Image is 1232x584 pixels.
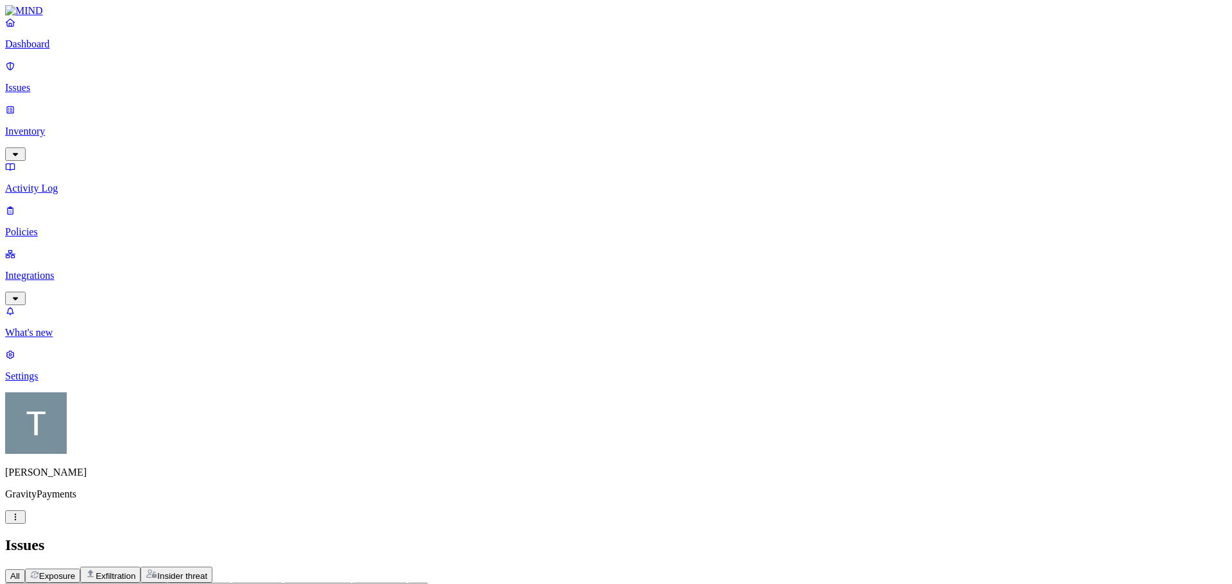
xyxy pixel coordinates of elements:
p: Integrations [5,270,1227,281]
span: Exposure [39,571,75,581]
a: Activity Log [5,161,1227,194]
p: Dashboard [5,38,1227,50]
p: Inventory [5,126,1227,137]
a: Integrations [5,248,1227,303]
a: What's new [5,305,1227,338]
p: GravityPayments [5,488,1227,500]
a: Inventory [5,104,1227,159]
span: All [10,571,20,581]
span: Insider threat [157,571,207,581]
a: Issues [5,60,1227,94]
span: Exfiltration [96,571,135,581]
p: [PERSON_NAME] [5,467,1227,478]
a: MIND [5,5,1227,17]
p: Activity Log [5,183,1227,194]
p: Policies [5,226,1227,238]
img: Tim Rasmussen [5,392,67,454]
p: What's new [5,327,1227,338]
a: Settings [5,349,1227,382]
p: Issues [5,82,1227,94]
h2: Issues [5,537,1227,554]
a: Dashboard [5,17,1227,50]
p: Settings [5,371,1227,382]
img: MIND [5,5,43,17]
a: Policies [5,204,1227,238]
